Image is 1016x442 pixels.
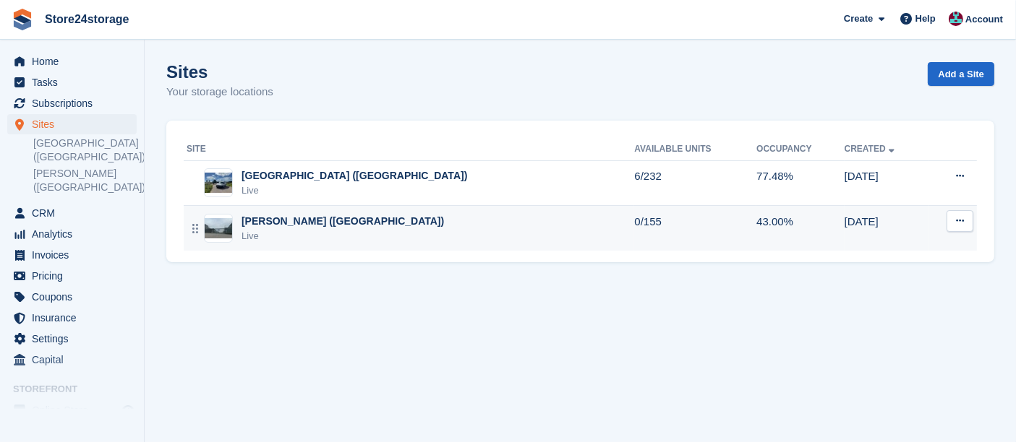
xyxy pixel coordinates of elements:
[39,7,135,31] a: Store24storage
[32,72,119,92] span: Tasks
[166,84,273,100] p: Your storage locations
[7,308,137,328] a: menu
[634,160,756,206] td: 6/232
[7,329,137,349] a: menu
[32,350,119,370] span: Capital
[634,206,756,251] td: 0/155
[33,136,137,164] a: [GEOGRAPHIC_DATA] ([GEOGRAPHIC_DATA])
[32,245,119,265] span: Invoices
[242,229,444,243] div: Live
[32,287,119,307] span: Coupons
[7,287,137,307] a: menu
[119,402,137,419] a: Preview store
[7,224,137,244] a: menu
[7,245,137,265] a: menu
[949,12,963,26] img: George
[32,400,119,420] span: Online Store
[32,51,119,71] span: Home
[756,138,844,161] th: Occupancy
[7,400,137,420] a: menu
[32,266,119,286] span: Pricing
[32,224,119,244] span: Analytics
[32,114,119,134] span: Sites
[184,138,634,161] th: Site
[32,329,119,349] span: Settings
[845,160,929,206] td: [DATE]
[205,173,232,194] img: Image of Manston Airport (Kent) site
[7,93,137,113] a: menu
[844,12,873,26] span: Create
[205,218,232,239] img: Image of Warley Brentwood (Essex) site
[845,206,929,251] td: [DATE]
[7,350,137,370] a: menu
[7,266,137,286] a: menu
[845,144,897,154] a: Created
[7,203,137,223] a: menu
[33,167,137,194] a: [PERSON_NAME] ([GEOGRAPHIC_DATA])
[12,9,33,30] img: stora-icon-8386f47178a22dfd0bd8f6a31ec36ba5ce8667c1dd55bd0f319d3a0aa187defe.svg
[7,72,137,92] a: menu
[32,308,119,328] span: Insurance
[166,62,273,82] h1: Sites
[7,114,137,134] a: menu
[13,382,144,396] span: Storefront
[756,206,844,251] td: 43.00%
[915,12,936,26] span: Help
[242,183,467,198] div: Live
[32,203,119,223] span: CRM
[928,62,994,86] a: Add a Site
[242,168,467,183] div: [GEOGRAPHIC_DATA] ([GEOGRAPHIC_DATA])
[32,93,119,113] span: Subscriptions
[634,138,756,161] th: Available Units
[242,214,444,229] div: [PERSON_NAME] ([GEOGRAPHIC_DATA])
[965,12,1003,27] span: Account
[756,160,844,206] td: 77.48%
[7,51,137,71] a: menu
